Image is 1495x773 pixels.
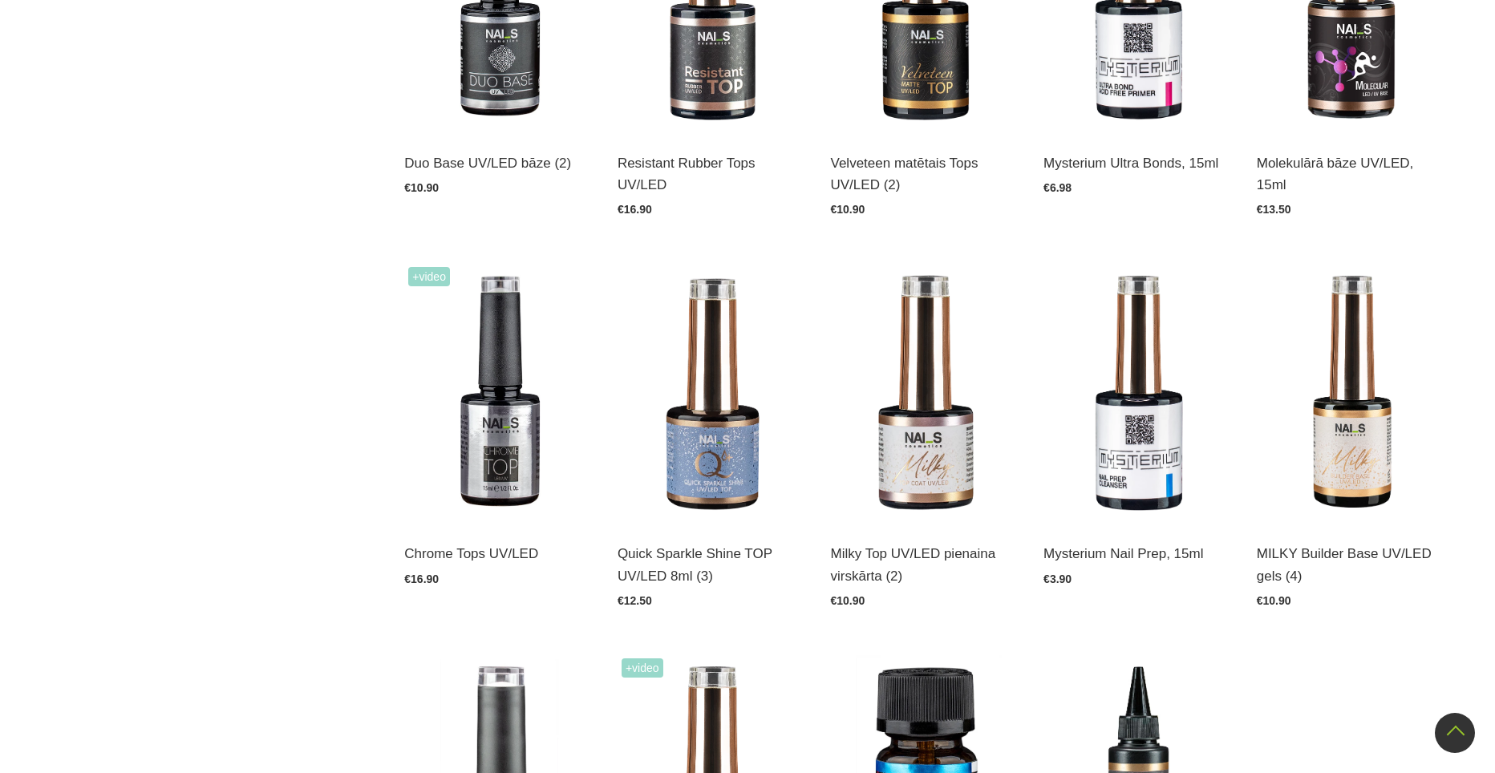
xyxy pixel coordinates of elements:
[618,543,807,586] a: Quick Sparkle Shine TOP UV/LED 8ml (3)
[1257,543,1446,586] a: MILKY Builder Base UV/LED gels (4)
[1043,181,1072,194] span: €6.98
[408,267,450,286] span: +Video
[1043,152,1233,174] a: Mysterium Ultra Bonds, 15ml
[618,203,652,216] span: €16.90
[404,181,439,194] span: €10.90
[404,573,439,585] span: €16.90
[1257,594,1291,607] span: €10.90
[404,152,594,174] a: Duo Base UV/LED bāze (2)
[831,594,865,607] span: €10.90
[1043,263,1233,523] img: Līdzeklis ideāli attauko un atūdeņo dabīgo nagu, pateicoties tam, rodas izteikti laba saķere ar g...
[404,263,594,523] img: Virsējais pārklājums bez lipīgā slāņa.Nodrošina izcilu spīdumu un ilgnoturību. Neatstāj nenoklāta...
[1257,203,1291,216] span: €13.50
[618,594,652,607] span: €12.50
[404,543,594,565] a: Chrome Tops UV/LED
[1043,543,1233,565] a: Mysterium Nail Prep, 15ml
[1257,152,1446,196] a: Molekulārā bāze UV/LED, 15ml
[618,263,807,523] img: Virsējais pārklājums bez lipīgā slāņa ar mirdzuma efektu.Pieejami 3 veidi:* Starlight - ar smalkā...
[1043,573,1072,585] span: €3.90
[831,263,1020,523] img: Virsējais pārklājums bez lipīgā slāņa ar maskējošu, viegli pienainu efektu. Vidējas konsistences,...
[618,152,807,196] a: Resistant Rubber Tops UV/LED
[831,152,1020,196] a: Velveteen matētais Tops UV/LED (2)
[622,658,663,678] span: +Video
[831,203,865,216] span: €10.90
[831,543,1020,586] a: Milky Top UV/LED pienaina virskārta (2)
[1257,263,1446,523] img: Milky Builder Base – pienainas krāsas bāze/gels ar perfektu noturību un lieliskām pašizlīdzināšan...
